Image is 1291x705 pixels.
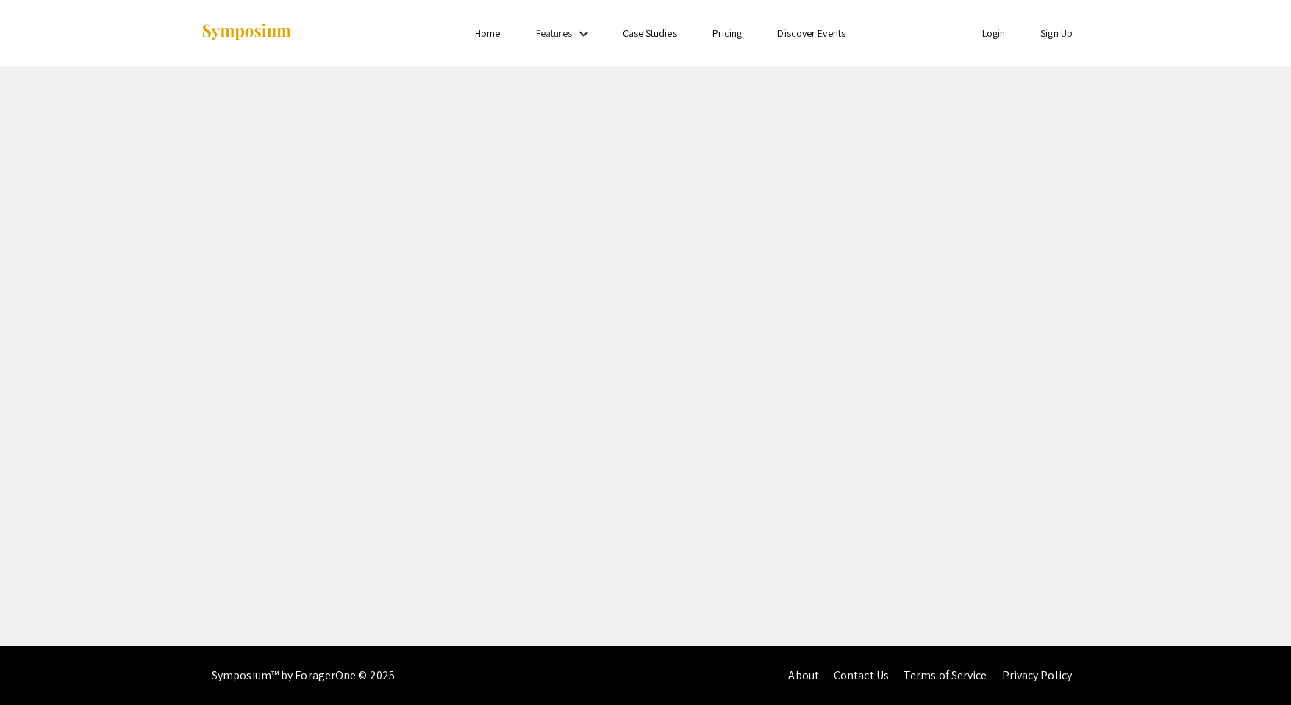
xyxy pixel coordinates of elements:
a: Pricing [712,26,743,40]
img: Symposium by ForagerOne [201,23,293,43]
a: About [788,668,819,683]
a: Features [536,26,573,40]
a: Case Studies [623,26,677,40]
mat-icon: Expand Features list [575,25,593,43]
div: Symposium™ by ForagerOne © 2025 [212,646,395,705]
a: Home [475,26,500,40]
a: Contact Us [834,668,889,683]
a: Login [982,26,1006,40]
a: Discover Events [777,26,845,40]
a: Sign Up [1040,26,1073,40]
a: Privacy Policy [1002,668,1072,683]
a: Terms of Service [904,668,987,683]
